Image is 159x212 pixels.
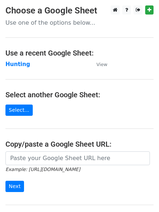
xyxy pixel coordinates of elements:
[5,105,33,116] a: Select...
[5,61,30,68] a: Hunting
[5,5,154,16] h3: Choose a Google Sheet
[5,167,80,172] small: Example: [URL][DOMAIN_NAME]
[89,61,107,68] a: View
[5,181,24,192] input: Next
[5,140,154,148] h4: Copy/paste a Google Sheet URL:
[5,90,154,99] h4: Select another Google Sheet:
[5,19,154,26] p: Use one of the options below...
[5,151,150,165] input: Paste your Google Sheet URL here
[5,49,154,57] h4: Use a recent Google Sheet:
[96,62,107,67] small: View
